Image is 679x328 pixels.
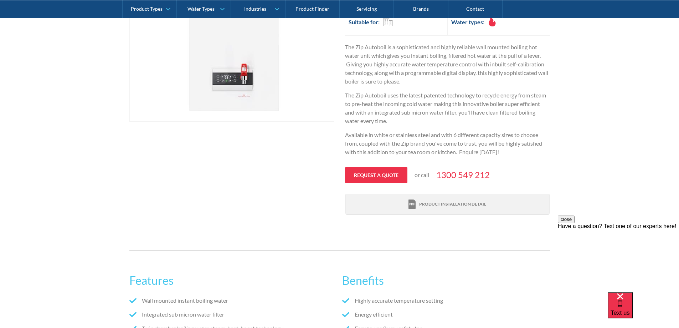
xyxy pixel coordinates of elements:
a: print iconProduct installation detail [345,194,550,215]
div: Product installation detail [419,201,486,207]
h2: Benefits [342,272,550,289]
div: Industries [244,6,266,12]
h2: Suitable for: [349,18,380,26]
h2: Water types: [451,18,484,26]
li: Integrated sub micron water filter [129,310,337,319]
li: Wall mounted instant boiling water [129,296,337,305]
div: Product Types [131,6,163,12]
div: Water Types [187,6,215,12]
p: The Zip Autoboil is a sophisticated and highly reliable wall mounted boiling hot water unit which... [345,43,550,86]
h2: Features [129,272,337,289]
li: Energy efficient [342,310,550,319]
iframe: podium webchat widget prompt [558,216,679,301]
a: Request a quote [345,167,407,183]
a: 1300 549 212 [436,168,490,181]
p: Available in white or stainless steel and with 6 different capacity sizes to choose from, coupled... [345,131,550,156]
p: or call [415,171,429,179]
iframe: podium webchat widget bubble [608,292,679,328]
img: print icon [408,200,416,209]
p: The Zip Autoboil uses the latest patented technology to recycle energy from steam to pre-heat the... [345,91,550,125]
li: Highly accurate temperature setting [342,296,550,305]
